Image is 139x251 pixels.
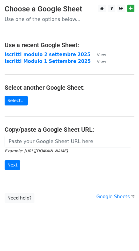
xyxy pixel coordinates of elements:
[5,5,134,14] h3: Choose a Google Sheet
[97,52,106,57] small: View
[5,41,134,49] h4: Use a recent Google Sheet:
[5,52,90,57] a: Iscritti modulo 2 settembre 2025
[5,149,68,153] small: Example: [URL][DOMAIN_NAME]
[96,194,134,200] a: Google Sheets
[91,52,106,57] a: View
[5,96,28,105] a: Select...
[5,84,134,91] h4: Select another Google Sheet:
[5,126,134,133] h4: Copy/paste a Google Sheet URL:
[5,16,134,23] p: Use one of the options below...
[91,59,106,64] a: View
[97,59,106,64] small: View
[5,59,91,64] a: Iscritti Modulo 1 Settembre 2025
[5,193,34,203] a: Need help?
[5,160,20,170] input: Next
[5,136,131,147] input: Paste your Google Sheet URL here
